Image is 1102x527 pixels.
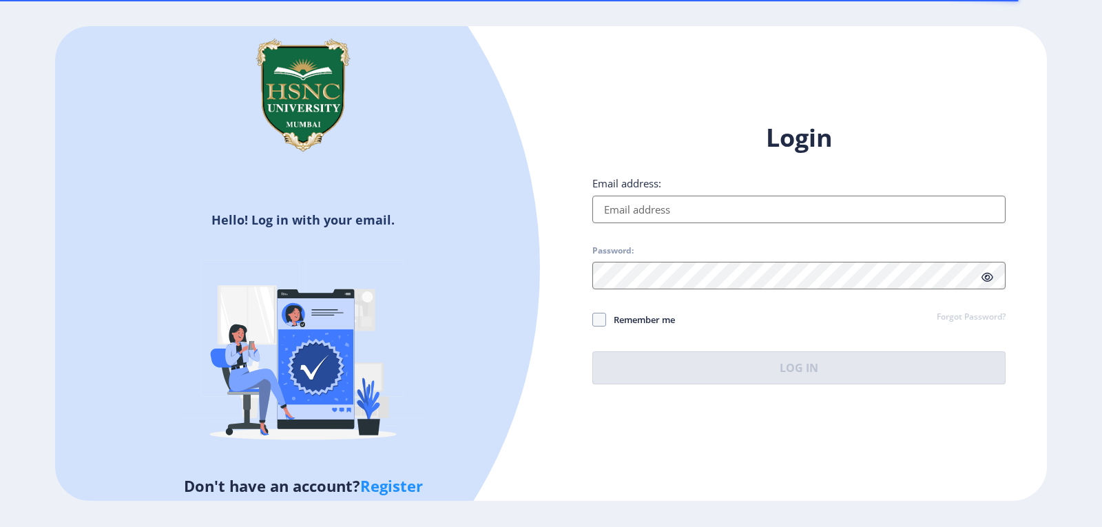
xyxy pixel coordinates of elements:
button: Log In [592,351,1006,384]
img: hsnc.png [234,26,372,164]
label: Email address: [592,176,661,190]
h1: Login [592,121,1006,154]
label: Password: [592,245,634,256]
input: Email address [592,196,1006,223]
span: Remember me [606,311,675,328]
a: Register [360,475,423,496]
img: Verified-rafiki.svg [183,234,424,475]
h5: Don't have an account? [65,475,541,497]
a: Forgot Password? [937,311,1006,324]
